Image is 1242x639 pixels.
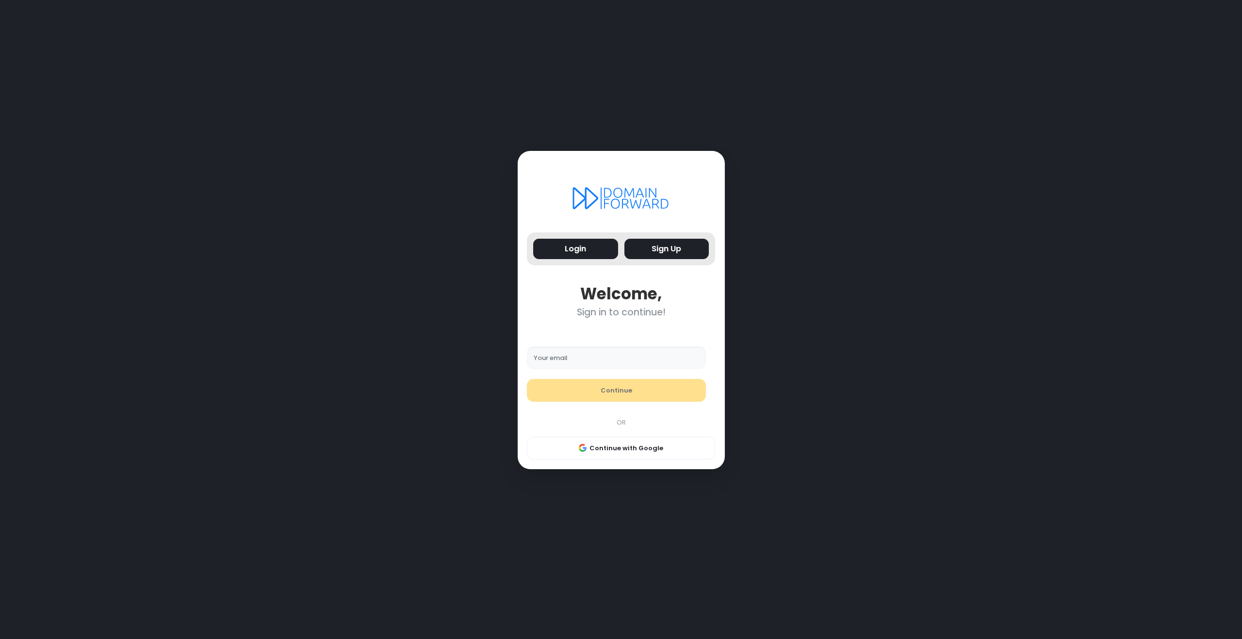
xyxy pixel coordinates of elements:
[522,418,720,427] div: OR
[533,239,618,260] button: Login
[624,239,709,260] button: Sign Up
[527,284,715,303] div: Welcome,
[527,437,715,460] button: Continue with Google
[527,307,715,318] div: Sign in to continue!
